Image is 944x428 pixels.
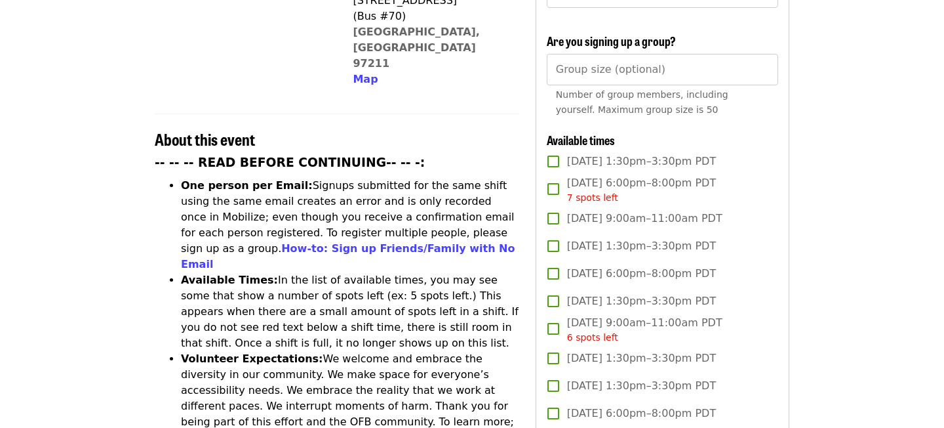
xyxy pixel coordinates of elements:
[547,54,778,85] input: [object Object]
[567,406,716,421] span: [DATE] 6:00pm–8:00pm PDT
[567,192,618,203] span: 7 spots left
[567,332,618,343] span: 6 spots left
[567,175,716,205] span: [DATE] 6:00pm–8:00pm PDT
[567,266,716,282] span: [DATE] 6:00pm–8:00pm PDT
[181,274,278,286] strong: Available Times:
[556,89,728,115] span: Number of group members, including yourself. Maximum group size is 50
[567,351,716,366] span: [DATE] 1:30pm–3:30pm PDT
[547,131,615,148] span: Available times
[567,378,716,394] span: [DATE] 1:30pm–3:30pm PDT
[353,73,378,85] span: Map
[181,178,520,272] li: Signups submitted for the same shift using the same email creates an error and is only recorded o...
[155,127,255,150] span: About this event
[181,353,323,365] strong: Volunteer Expectations:
[181,179,313,192] strong: One person per Email:
[155,156,425,169] strong: -- -- -- READ BEFORE CONTINUING-- -- -:
[567,238,716,254] span: [DATE] 1:30pm–3:30pm PDT
[353,26,480,70] a: [GEOGRAPHIC_DATA], [GEOGRAPHIC_DATA] 97211
[181,272,520,351] li: In the list of available times, you may see some that show a number of spots left (ex: 5 spots le...
[567,211,722,226] span: [DATE] 9:00am–11:00am PDT
[567,154,716,169] span: [DATE] 1:30pm–3:30pm PDT
[353,9,509,24] div: (Bus #70)
[567,293,716,309] span: [DATE] 1:30pm–3:30pm PDT
[547,32,676,49] span: Are you signing up a group?
[567,315,722,345] span: [DATE] 9:00am–11:00am PDT
[353,72,378,87] button: Map
[181,242,515,270] a: How-to: Sign up Friends/Family with No Email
